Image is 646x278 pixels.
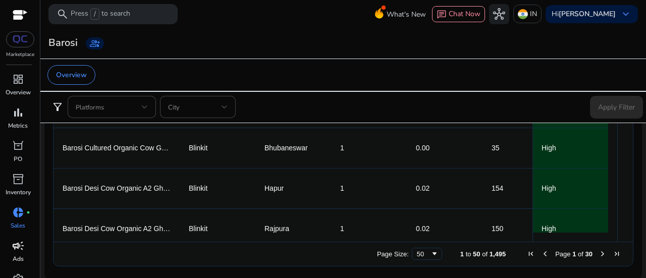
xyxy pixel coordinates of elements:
span: What's New [387,6,426,23]
span: Barosi Desi Cow Organic A2 Ghee (500 ml)(Jar) [63,184,213,192]
span: filter_alt [51,101,64,113]
span: 0.00 [416,144,429,152]
span: Blinkit [189,184,207,192]
b: [PERSON_NAME] [559,9,616,19]
span: 1 [460,250,464,258]
span: campaign [12,240,24,252]
p: Marketplace [6,51,34,59]
span: / [90,9,99,20]
p: Overview [6,88,31,97]
span: Hapur [264,184,284,192]
button: chatChat Now [432,6,485,22]
p: Sales [11,221,25,230]
p: Inventory [6,188,31,197]
span: Barosi Cultured Organic Cow Ghee(Jar) [63,144,188,152]
span: of [578,250,583,258]
p: Overview [56,70,87,80]
span: 0.02 [416,184,429,192]
span: to [466,250,471,258]
span: Bhubaneswar [264,144,308,152]
p: Press to search [71,9,130,20]
span: High [542,144,556,152]
span: Chat Now [449,9,480,19]
span: 154 [492,184,503,192]
div: First Page [527,250,535,258]
p: Hi [552,11,616,18]
img: QC-logo.svg [11,35,29,43]
div: 50 [417,250,430,258]
span: 30 [585,250,593,258]
p: PO [14,154,22,163]
div: Page Size: [377,250,409,258]
span: fiber_manual_record [26,210,30,214]
span: 1 [340,225,344,233]
span: 1 [340,184,344,192]
span: 1 [572,250,576,258]
span: 150 [492,225,503,233]
span: search [57,8,69,20]
p: IN [530,5,537,23]
span: High [542,184,556,192]
span: 1,495 [490,250,506,258]
div: Page Size [412,248,442,260]
span: High [542,225,556,233]
span: dashboard [12,73,24,85]
button: hub [489,4,509,24]
div: Last Page [613,250,621,258]
span: hub [493,8,505,20]
div: Previous Page [541,250,549,258]
span: Rajpura [264,225,289,233]
p: Ads [13,254,24,263]
h3: Barosi [48,37,78,49]
span: group_add [90,38,100,48]
span: 50 [473,250,480,258]
span: donut_small [12,206,24,218]
span: inventory_2 [12,173,24,185]
p: Metrics [8,121,28,130]
span: orders [12,140,24,152]
span: of [482,250,488,258]
span: 35 [492,144,500,152]
span: Page [555,250,570,258]
span: 1 [340,144,344,152]
span: chat [437,10,447,20]
span: Blinkit [189,144,207,152]
img: in.svg [518,9,528,19]
span: 0.02 [416,225,429,233]
a: group_add [86,37,104,49]
div: Next Page [599,250,607,258]
span: Blinkit [189,225,207,233]
span: bar_chart [12,106,24,119]
span: keyboard_arrow_down [620,8,632,20]
span: Barosi Desi Cow Organic A2 Ghee (500 ml)(Jar) [63,225,213,233]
